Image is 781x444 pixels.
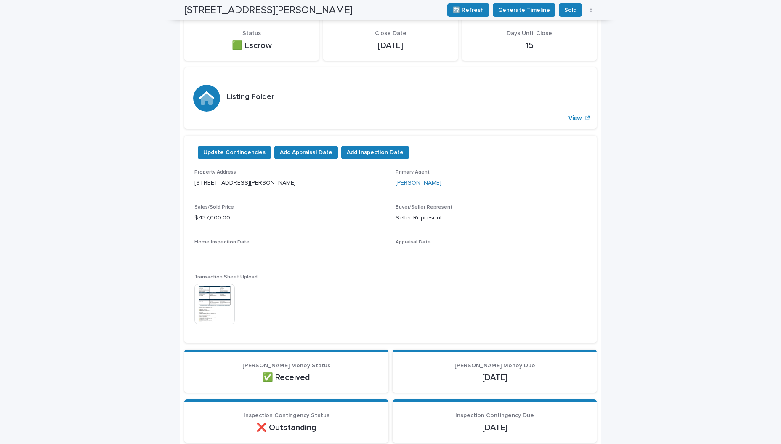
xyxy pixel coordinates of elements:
p: View [568,115,582,122]
button: Generate Timeline [493,3,555,17]
span: Transaction Sheet Upload [194,275,258,280]
button: Add Inspection Date [341,146,409,159]
p: ✅ Received [194,372,378,382]
button: Sold [559,3,582,17]
span: Generate Timeline [498,6,550,14]
span: Appraisal Date [396,240,431,245]
p: - [194,249,385,257]
p: ❌ Outstanding [194,423,378,433]
p: [DATE] [333,40,448,51]
span: Close Date [375,30,406,36]
h2: [STREET_ADDRESS][PERSON_NAME] [184,4,353,16]
span: 🔄 Refresh [453,6,484,14]
span: Buyer/Seller Represent [396,205,452,210]
p: 15 [472,40,587,51]
span: Days Until Close [507,30,552,36]
span: Sales/Sold Price [194,205,234,210]
p: 🟩 Escrow [194,40,309,51]
p: [DATE] [403,372,587,382]
span: Update Contingencies [203,148,266,157]
a: View [184,67,597,129]
button: Add Appraisal Date [274,146,338,159]
span: Add Appraisal Date [280,148,332,157]
span: [PERSON_NAME] Money Status [242,363,330,369]
span: Status [242,30,261,36]
span: Inspection Contingency Status [244,412,329,418]
span: Property Address [194,170,236,175]
p: $ 437,000.00 [194,214,385,222]
h3: Listing Folder [227,93,274,102]
p: - [396,249,587,257]
span: Home Inspection Date [194,240,250,245]
span: [PERSON_NAME] Money Due [454,363,535,369]
p: [STREET_ADDRESS][PERSON_NAME] [194,179,385,187]
p: [DATE] [403,423,587,433]
span: Sold [564,6,576,14]
button: Update Contingencies [198,146,271,159]
span: Inspection Contingency Due [455,412,534,418]
button: 🔄 Refresh [447,3,489,17]
p: Seller Represent [396,214,587,222]
a: [PERSON_NAME] [396,179,441,187]
span: Primary Agent [396,170,430,175]
span: Add Inspection Date [347,148,404,157]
